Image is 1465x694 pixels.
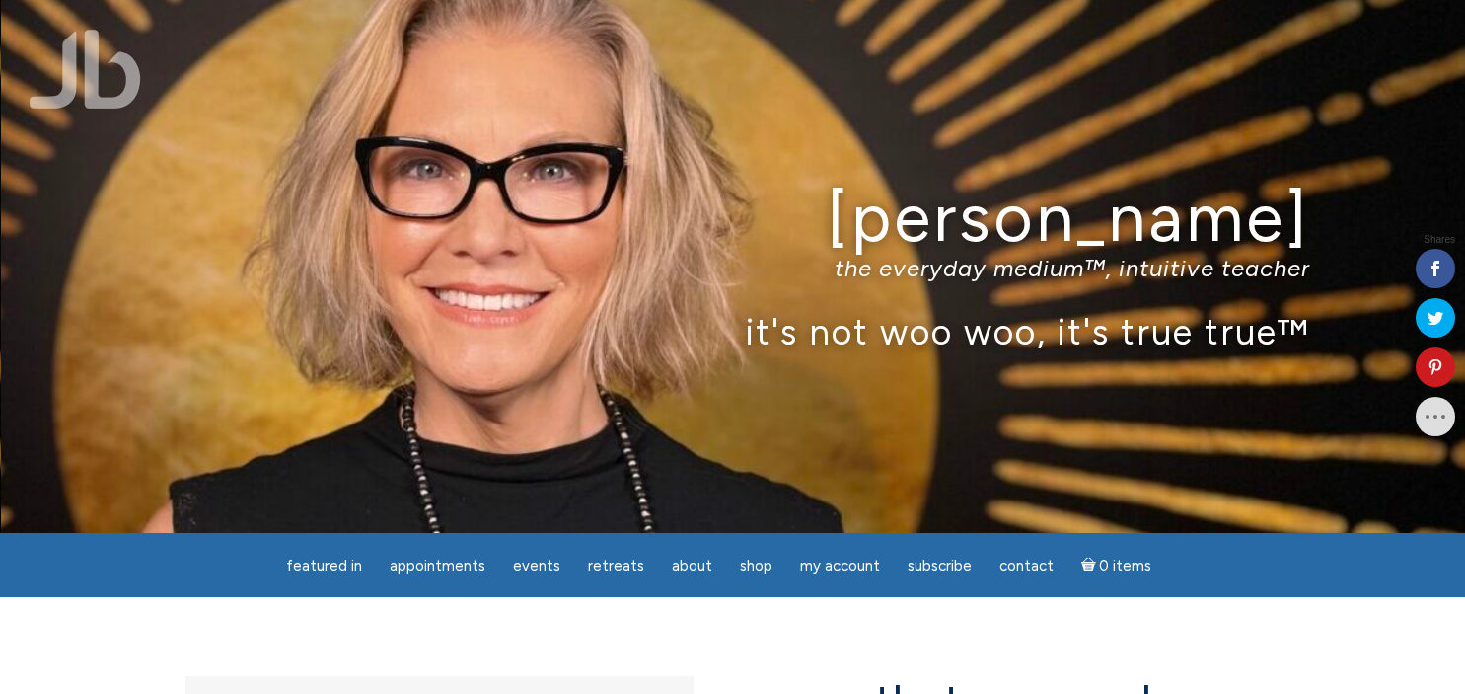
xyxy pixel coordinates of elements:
[788,547,892,585] a: My Account
[672,557,712,575] span: About
[156,181,1310,255] h1: [PERSON_NAME]
[513,557,560,575] span: Events
[156,310,1310,352] p: it's not woo woo, it's true true™
[378,547,497,585] a: Appointments
[660,547,724,585] a: About
[999,557,1054,575] span: Contact
[1099,559,1151,574] span: 0 items
[908,557,972,575] span: Subscribe
[30,30,141,109] img: Jamie Butler. The Everyday Medium
[286,557,362,575] span: featured in
[576,547,656,585] a: Retreats
[896,547,984,585] a: Subscribe
[728,547,784,585] a: Shop
[1081,557,1100,575] i: Cart
[988,547,1065,585] a: Contact
[501,547,572,585] a: Events
[390,557,485,575] span: Appointments
[740,557,772,575] span: Shop
[588,557,644,575] span: Retreats
[156,254,1310,282] p: the everyday medium™, intuitive teacher
[800,557,880,575] span: My Account
[274,547,374,585] a: featured in
[1424,235,1455,245] span: Shares
[1069,545,1164,585] a: Cart0 items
